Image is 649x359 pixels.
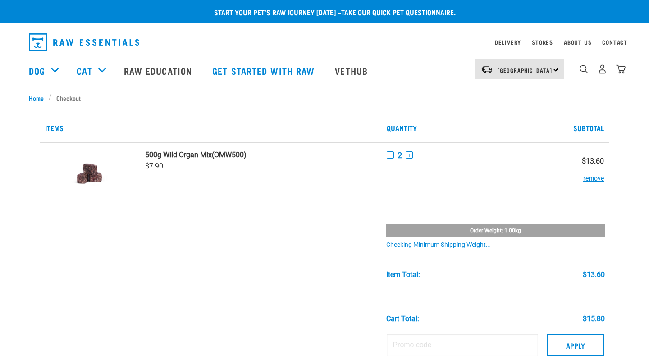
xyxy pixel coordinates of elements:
img: van-moving.png [481,65,493,73]
th: Quantity [381,114,552,143]
img: home-icon@2x.png [616,64,626,74]
button: remove [583,165,604,183]
button: Apply [547,334,604,356]
img: Raw Essentials Logo [29,33,139,51]
span: 2 [398,150,402,160]
div: Cart total: [386,315,419,323]
a: Vethub [326,53,379,89]
a: Cat [77,64,92,77]
a: 500g Wild Organ Mix(OMW500) [145,150,376,159]
img: home-icon-1@2x.png [580,65,588,73]
a: Delivery [495,41,521,44]
a: Contact [602,41,627,44]
div: Checking minimum shipping weight… [386,241,605,249]
a: Get started with Raw [203,53,326,89]
input: Promo code [387,334,538,356]
span: [GEOGRAPHIC_DATA] [498,68,552,72]
img: user.png [598,64,607,74]
img: Wild Organ Mix [66,150,113,197]
button: + [406,151,413,159]
a: Dog [29,64,45,77]
div: $15.80 [583,315,605,323]
div: $13.60 [583,271,605,279]
a: Raw Education [115,53,203,89]
a: About Us [564,41,591,44]
a: Home [29,93,49,103]
td: $13.60 [553,143,609,204]
a: take our quick pet questionnaire. [341,10,456,14]
span: $7.90 [145,162,163,170]
button: - [387,151,394,159]
div: Order weight: 1.00kg [386,224,605,237]
nav: dropdown navigation [22,30,627,55]
strong: 500g Wild Organ Mix [145,150,212,159]
a: Stores [532,41,553,44]
th: Subtotal [553,114,609,143]
nav: breadcrumbs [29,93,620,103]
th: Items [40,114,381,143]
div: Item Total: [386,271,420,279]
